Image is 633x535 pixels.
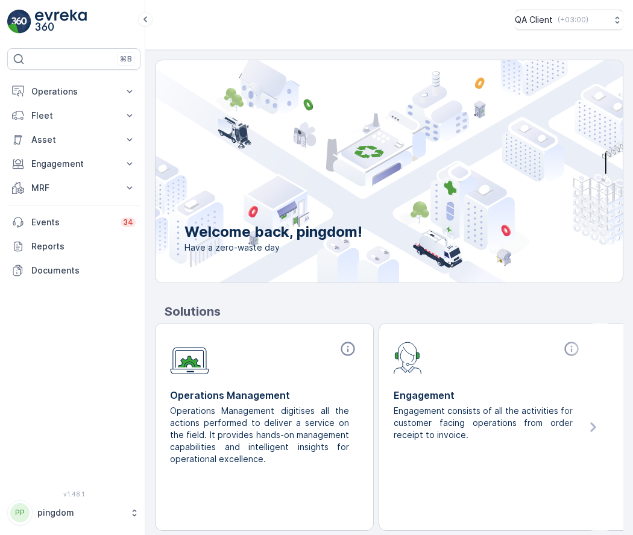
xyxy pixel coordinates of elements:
[170,340,209,375] img: module-icon
[31,240,136,252] p: Reports
[31,86,116,98] p: Operations
[120,54,132,64] p: ⌘B
[101,60,623,283] img: city illustration
[7,490,140,498] span: v 1.48.1
[558,15,588,25] p: ( +03:00 )
[394,388,582,402] p: Engagement
[7,152,140,176] button: Engagement
[31,216,113,228] p: Events
[31,110,116,122] p: Fleet
[515,14,553,26] p: QA Client
[7,10,31,34] img: logo
[35,10,87,34] img: logo_light-DOdMpM7g.png
[10,503,30,522] div: PP
[31,134,116,146] p: Asset
[7,210,140,234] a: Events34
[170,405,349,465] p: Operations Management digitises all the actions performed to deliver a service on the field. It p...
[7,104,140,128] button: Fleet
[7,128,140,152] button: Asset
[394,405,573,441] p: Engagement consists of all the activities for customer facing operations from order receipt to in...
[7,500,140,525] button: PPpingdom
[31,182,116,194] p: MRF
[123,217,133,227] p: 34
[7,176,140,200] button: MRF
[7,80,140,104] button: Operations
[37,507,124,519] p: pingdom
[515,10,623,30] button: QA Client(+03:00)
[31,158,116,170] p: Engagement
[170,388,359,402] p: Operations Management
[31,264,136,277] p: Documents
[394,340,422,374] img: module-icon
[184,222,362,242] p: Welcome back, pingdom!
[165,302,623,321] p: Solutions
[184,242,362,254] span: Have a zero-waste day
[7,258,140,283] a: Documents
[7,234,140,258] a: Reports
